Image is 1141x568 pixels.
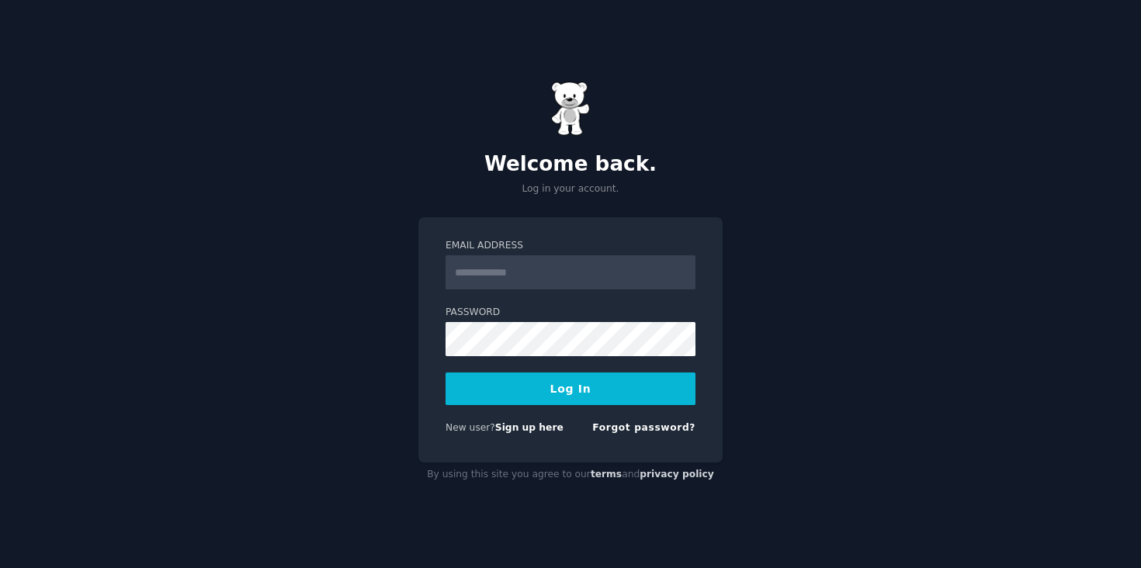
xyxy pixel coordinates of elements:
[418,182,723,196] p: Log in your account.
[446,239,695,253] label: Email Address
[640,469,714,480] a: privacy policy
[551,81,590,136] img: Gummy Bear
[446,306,695,320] label: Password
[592,422,695,433] a: Forgot password?
[418,462,723,487] div: By using this site you agree to our and
[591,469,622,480] a: terms
[446,372,695,405] button: Log In
[446,422,495,433] span: New user?
[418,152,723,177] h2: Welcome back.
[495,422,564,433] a: Sign up here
